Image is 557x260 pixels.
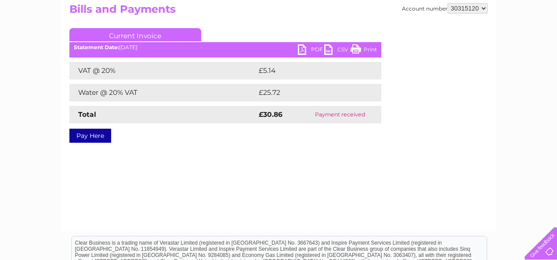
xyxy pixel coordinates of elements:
[528,37,549,44] a: Log out
[298,44,324,57] a: PDF
[391,4,452,15] a: 0333 014 3131
[257,84,363,101] td: £25.72
[69,28,201,41] a: Current Invoice
[69,3,488,20] h2: Bills and Payments
[449,37,475,44] a: Telecoms
[69,62,257,79] td: VAT @ 20%
[324,44,351,57] a: CSV
[402,3,488,14] div: Account number
[299,106,381,123] td: Payment received
[424,37,444,44] a: Energy
[72,5,487,43] div: Clear Business is a trading name of Verastar Limited (registered in [GEOGRAPHIC_DATA] No. 3667643...
[78,110,96,119] strong: Total
[257,62,360,79] td: £5.14
[259,110,282,119] strong: £30.86
[402,37,419,44] a: Water
[69,44,381,51] div: [DATE]
[499,37,520,44] a: Contact
[74,44,119,51] b: Statement Date:
[481,37,493,44] a: Blog
[351,44,377,57] a: Print
[69,84,257,101] td: Water @ 20% VAT
[19,23,64,50] img: logo.png
[69,129,111,143] a: Pay Here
